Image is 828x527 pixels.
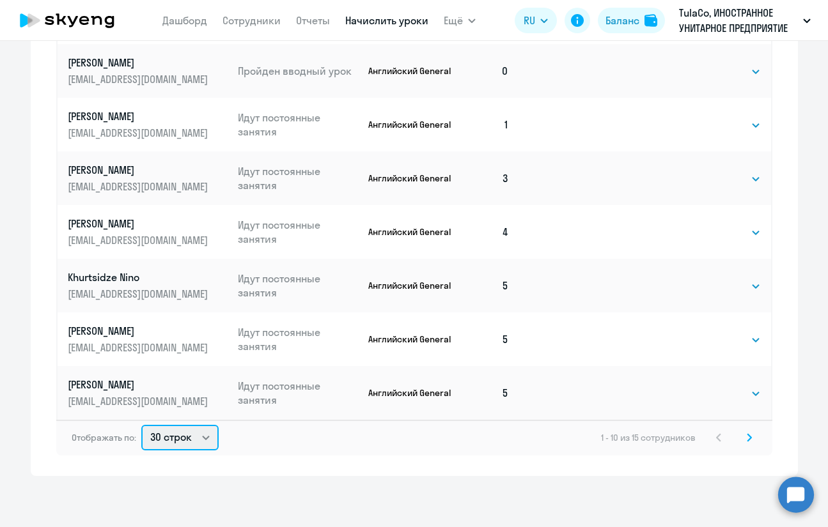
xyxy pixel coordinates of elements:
[68,378,211,392] p: [PERSON_NAME]
[238,379,358,407] p: Идут постоянные занятия
[368,280,455,291] p: Английский General
[673,5,817,36] button: TulaCo, ИНОСТРАННОЕ УНИТАРНОЕ ПРЕДПРИЯТИЕ ТУЛА КОНСАЛТИНГ
[68,126,211,140] p: [EMAIL_ADDRESS][DOMAIN_NAME]
[368,387,455,399] p: Английский General
[455,44,520,98] td: 0
[455,98,520,151] td: 1
[162,14,207,27] a: Дашборд
[68,270,228,301] a: Khurtsidze Nino[EMAIL_ADDRESS][DOMAIN_NAME]
[238,64,358,78] p: Пройден вводный урок
[68,163,211,177] p: [PERSON_NAME]
[68,163,228,194] a: [PERSON_NAME][EMAIL_ADDRESS][DOMAIN_NAME]
[598,8,665,33] button: Балансbalance
[68,324,228,355] a: [PERSON_NAME][EMAIL_ADDRESS][DOMAIN_NAME]
[68,287,211,301] p: [EMAIL_ADDRESS][DOMAIN_NAME]
[455,259,520,312] td: 5
[72,432,136,443] span: Отображать по:
[68,72,211,86] p: [EMAIL_ADDRESS][DOMAIN_NAME]
[223,14,281,27] a: Сотрудники
[368,333,455,345] p: Английский General
[455,151,520,205] td: 3
[238,111,358,139] p: Идут постоянные занятия
[679,5,798,36] p: TulaCo, ИНОСТРАННОЕ УНИТАРНОЕ ПРЕДПРИЯТИЕ ТУЛА КОНСАЛТИНГ
[68,217,228,247] a: [PERSON_NAME][EMAIL_ADDRESS][DOMAIN_NAME]
[68,56,228,86] a: [PERSON_NAME][EMAIL_ADDRESS][DOMAIN_NAME]
[68,109,211,123] p: [PERSON_NAME]
[368,226,455,238] p: Английский General
[605,13,639,28] div: Баланс
[455,312,520,366] td: 5
[238,325,358,353] p: Идут постоянные занятия
[296,14,330,27] a: Отчеты
[368,172,455,184] p: Английский General
[368,65,455,77] p: Английский General
[68,217,211,231] p: [PERSON_NAME]
[644,14,657,27] img: balance
[238,271,358,300] p: Идут постоянные занятия
[68,270,211,284] p: Khurtsidze Nino
[444,8,476,33] button: Ещё
[68,109,228,140] a: [PERSON_NAME][EMAIL_ADDRESS][DOMAIN_NAME]
[601,432,696,443] span: 1 - 10 из 15 сотрудников
[515,8,557,33] button: RU
[455,205,520,259] td: 4
[444,13,463,28] span: Ещё
[238,218,358,246] p: Идут постоянные занятия
[368,119,455,130] p: Английский General
[238,164,358,192] p: Идут постоянные занятия
[68,179,211,194] p: [EMAIL_ADDRESS][DOMAIN_NAME]
[524,13,535,28] span: RU
[68,56,211,70] p: [PERSON_NAME]
[455,366,520,420] td: 5
[68,378,228,408] a: [PERSON_NAME][EMAIL_ADDRESS][DOMAIN_NAME]
[68,324,211,338] p: [PERSON_NAME]
[68,340,211,355] p: [EMAIL_ADDRESS][DOMAIN_NAME]
[345,14,428,27] a: Начислить уроки
[68,233,211,247] p: [EMAIL_ADDRESS][DOMAIN_NAME]
[68,394,211,408] p: [EMAIL_ADDRESS][DOMAIN_NAME]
